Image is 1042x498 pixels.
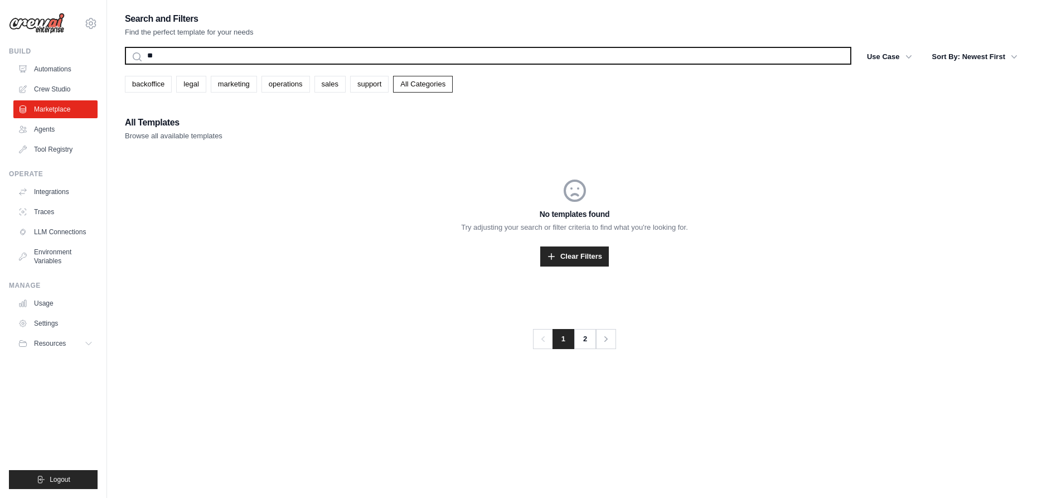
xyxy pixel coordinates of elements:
[13,315,98,332] a: Settings
[925,47,1024,67] button: Sort By: Newest First
[13,183,98,201] a: Integrations
[9,170,98,178] div: Operate
[125,115,222,130] h2: All Templates
[34,339,66,348] span: Resources
[13,120,98,138] a: Agents
[9,13,65,34] img: Logo
[350,76,389,93] a: support
[13,223,98,241] a: LLM Connections
[261,76,310,93] a: operations
[125,209,1024,220] h3: No templates found
[13,141,98,158] a: Tool Registry
[552,329,574,349] span: 1
[13,294,98,312] a: Usage
[9,281,98,290] div: Manage
[860,47,919,67] button: Use Case
[13,243,98,270] a: Environment Variables
[125,76,172,93] a: backoffice
[125,130,222,142] p: Browse all available templates
[125,222,1024,233] p: Try adjusting your search or filter criteria to find what you're looking for.
[13,203,98,221] a: Traces
[533,329,616,349] nav: Pagination
[13,335,98,352] button: Resources
[393,76,453,93] a: All Categories
[13,80,98,98] a: Crew Studio
[125,27,254,38] p: Find the perfect template for your needs
[9,47,98,56] div: Build
[9,470,98,489] button: Logout
[574,329,596,349] a: 2
[540,246,609,267] a: Clear Filters
[211,76,257,93] a: marketing
[125,11,254,27] h2: Search and Filters
[13,100,98,118] a: Marketplace
[176,76,206,93] a: legal
[314,76,346,93] a: sales
[13,60,98,78] a: Automations
[50,475,70,484] span: Logout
